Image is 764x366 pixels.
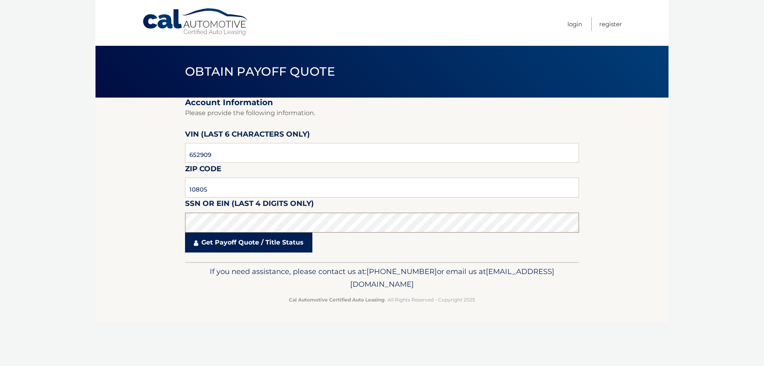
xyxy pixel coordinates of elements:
[599,18,622,31] a: Register
[185,98,579,108] h2: Account Information
[142,8,249,36] a: Cal Automotive
[185,128,310,143] label: VIN (last 6 characters only)
[185,64,335,79] span: Obtain Payoff Quote
[185,198,314,212] label: SSN or EIN (last 4 digits only)
[190,296,574,304] p: - All Rights Reserved - Copyright 2025
[185,108,579,119] p: Please provide the following information.
[567,18,582,31] a: Login
[185,233,312,252] a: Get Payoff Quote / Title Status
[366,267,437,276] span: [PHONE_NUMBER]
[190,265,574,291] p: If you need assistance, please contact us at: or email us at
[289,297,384,303] strong: Cal Automotive Certified Auto Leasing
[185,163,221,178] label: Zip Code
